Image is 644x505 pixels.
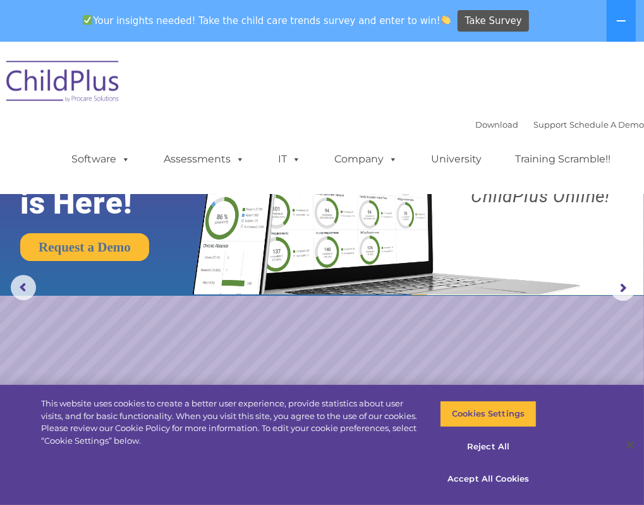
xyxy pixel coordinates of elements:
[465,10,522,32] span: Take Survey
[59,147,143,172] a: Software
[322,147,410,172] a: Company
[569,119,644,130] a: Schedule A Demo
[41,398,421,447] div: This website uses cookies to create a better user experience, provide statistics about user visit...
[616,431,644,459] button: Close
[78,8,456,33] span: Your insights needed! Take the child care trends survey and enter to win!
[458,10,529,32] a: Take Survey
[83,15,92,25] img: ✅
[265,147,313,172] a: IT
[502,147,623,172] a: Training Scramble!!
[445,123,636,205] rs-layer: Boost your productivity and streamline your success in ChildPlus Online!
[20,233,149,261] a: Request a Demo
[533,119,567,130] a: Support
[440,434,537,460] button: Reject All
[440,466,537,492] button: Accept All Cookies
[475,119,518,130] a: Download
[440,401,537,427] button: Cookies Settings
[418,147,494,172] a: University
[441,15,451,25] img: 👏
[475,119,644,130] font: |
[151,147,257,172] a: Assessments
